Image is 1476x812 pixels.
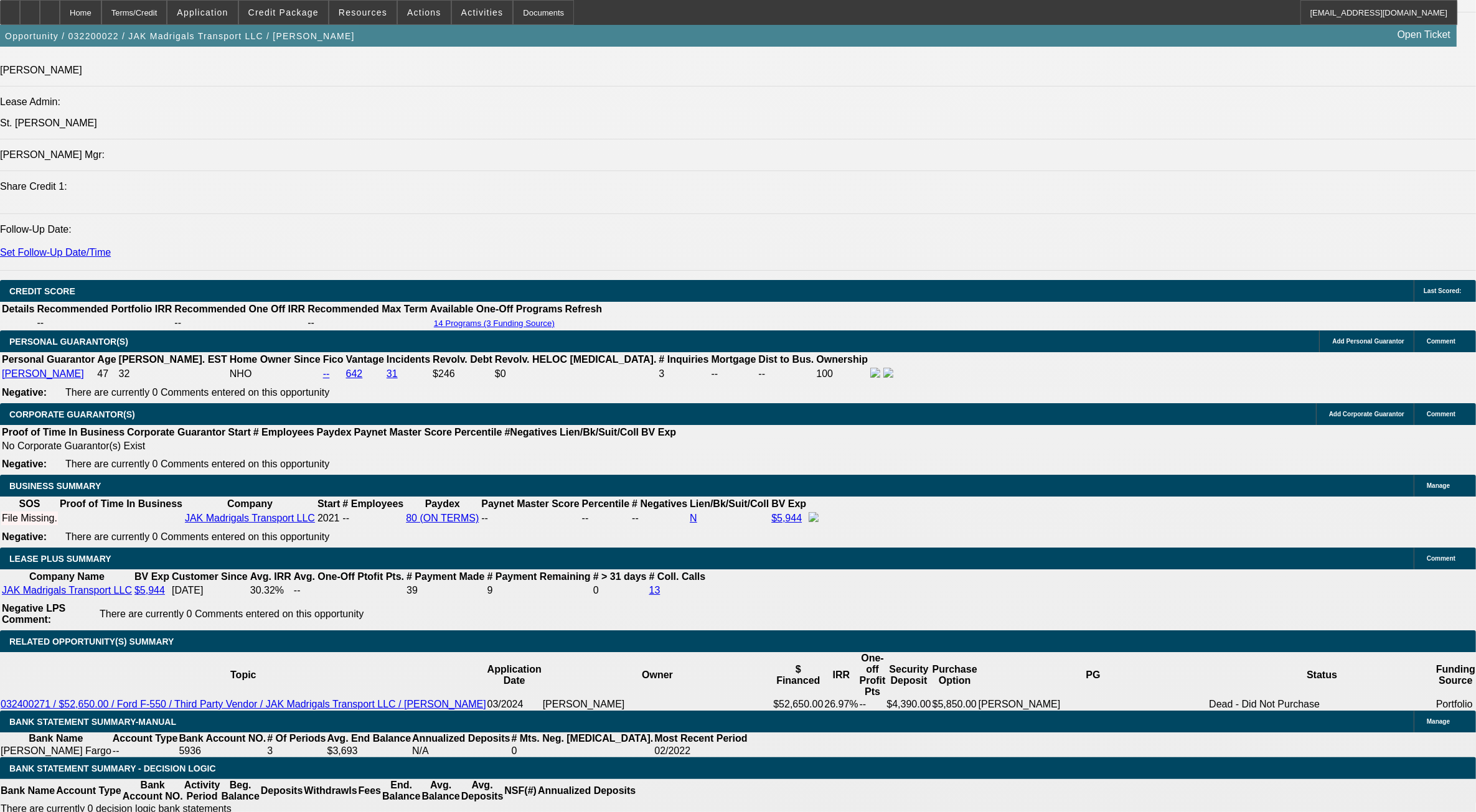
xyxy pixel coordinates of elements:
span: Resources [339,7,387,17]
th: Details [1,303,35,315]
a: 31 [387,368,398,379]
td: 5936 [178,745,266,757]
td: 03/2024 [487,698,542,711]
td: -- [174,317,306,329]
td: -- [36,317,172,329]
span: -- [342,513,349,523]
th: Avg. Balance [421,779,460,803]
span: Add Personal Guarantor [1332,338,1404,345]
span: Manage [1427,718,1450,725]
span: Bank Statement Summary - Decision Logic [9,763,216,773]
span: Manage [1427,482,1450,489]
b: Age [97,354,116,365]
td: [PERSON_NAME] [542,698,773,711]
th: Avg. Deposits [461,779,504,803]
td: -- [293,584,405,597]
b: Lien/Bk/Suit/Coll [560,427,639,437]
button: Resources [329,1,397,24]
th: Beg. Balance [220,779,260,803]
span: RELATED OPPORTUNITY(S) SUMMARY [9,637,174,646]
th: Recommended One Off IRR [174,303,306,315]
b: Negative: [2,531,47,542]
th: Owner [542,652,773,698]
b: Vantage [346,354,384,365]
td: 02/2022 [654,745,748,757]
span: BANK STATEMENT SUMMARY-MANUAL [9,717,176,727]
img: linkedin-icon.png [883,368,893,378]
b: Dist to Bus. [759,354,814,365]
b: Ownership [816,354,868,365]
button: 14 Programs (3 Funding Source) [430,318,558,329]
a: 13 [649,585,660,595]
th: Annualized Deposits [411,732,510,745]
span: Add Corporate Guarantor [1329,411,1404,418]
b: Corporate Guarantor [127,427,225,437]
td: 30.32% [250,584,292,597]
td: $52,650.00 [773,698,824,711]
b: [PERSON_NAME]. EST [119,354,227,365]
td: -- [112,745,179,757]
td: Portfolio [1436,698,1476,711]
button: Application [167,1,237,24]
th: One-off Profit Pts [859,652,886,698]
a: [PERSON_NAME] [2,368,84,379]
a: Open Ticket [1393,24,1455,45]
th: Deposits [260,779,304,803]
b: Negative LPS Comment: [2,603,65,625]
span: PERSONAL GUARANTOR(S) [9,337,128,347]
span: Credit Package [248,7,319,17]
b: Company Name [29,571,105,582]
td: $4,390.00 [886,698,931,711]
b: Start [317,498,340,509]
td: -- [307,317,428,329]
a: $5,944 [134,585,165,595]
a: -- [323,368,330,379]
th: PG [978,652,1209,698]
th: Bank Account NO. [178,732,266,745]
th: Recommended Portfolio IRR [36,303,172,315]
td: [PERSON_NAME] [978,698,1209,711]
b: BV Exp [641,427,676,437]
b: # Inquiries [659,354,708,365]
th: # Of Periods [266,732,326,745]
a: $5,944 [771,513,802,523]
a: 80 (ON TERMS) [406,513,479,523]
b: #Negatives [505,427,558,437]
span: Comment [1427,555,1455,562]
span: Actions [407,7,441,17]
th: Account Type [112,732,179,745]
b: Home Owner Since [230,354,321,365]
td: -- [711,367,757,381]
td: 3 [658,367,709,381]
b: Negative: [2,459,47,469]
td: -- [859,698,886,711]
div: -- [481,513,579,524]
th: End. Balance [382,779,421,803]
th: Avg. End Balance [327,732,412,745]
span: CREDIT SCORE [9,286,75,296]
td: 0 [510,745,654,757]
a: 642 [346,368,363,379]
b: Percentile [582,498,629,509]
td: 3 [266,745,326,757]
td: 2021 [317,511,341,525]
th: SOS [1,498,58,510]
td: 32 [118,367,228,381]
b: Lien/Bk/Suit/Coll [690,498,769,509]
td: No Corporate Guarantor(s) Exist [1,440,682,452]
b: Company [227,498,273,509]
b: Percentile [454,427,502,437]
th: Proof of Time In Business [1,426,125,439]
th: Withdrawls [303,779,357,803]
th: Annualized Deposits [537,779,636,803]
th: IRR [824,652,858,698]
td: 26.97% [824,698,858,711]
button: Activities [452,1,513,24]
button: Actions [398,1,451,24]
th: NSF(#) [504,779,537,803]
td: 0 [593,584,647,597]
td: N/A [411,745,510,757]
span: There are currently 0 Comments entered on this opportunity [65,531,329,542]
td: $0 [494,367,657,381]
b: Negative: [2,387,47,398]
